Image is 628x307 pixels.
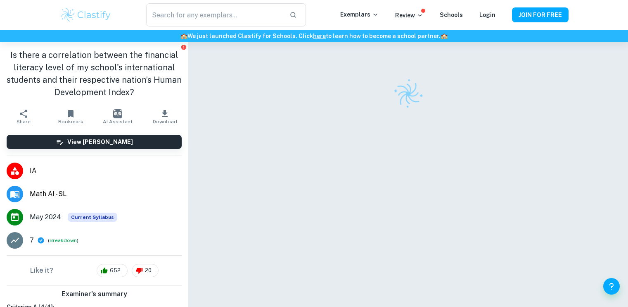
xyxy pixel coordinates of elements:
p: 7 [30,235,34,245]
div: This exemplar is based on the current syllabus. Feel free to refer to it for inspiration/ideas wh... [68,213,117,222]
span: Math AI - SL [30,189,182,199]
span: Share [17,119,31,125]
span: May 2024 [30,212,61,222]
div: 652 [97,264,128,277]
button: AI Assistant [94,105,141,128]
h1: Is there a correlation between the financial literacy level of my school's international students... [7,49,182,98]
span: 652 [105,266,125,275]
span: IA [30,166,182,176]
div: 20 [132,264,159,277]
input: Search for any exemplars... [146,3,282,26]
span: ( ) [48,237,78,245]
h6: View [PERSON_NAME] [67,137,133,146]
button: Download [141,105,188,128]
a: Schools [440,12,463,18]
span: Download [153,119,177,125]
a: Login [479,12,495,18]
button: JOIN FOR FREE [512,7,569,22]
button: View [PERSON_NAME] [7,135,182,149]
span: Current Syllabus [68,213,117,222]
button: Report issue [180,44,187,50]
h6: Like it? [30,266,53,276]
a: here [313,33,326,39]
span: 🏫 [441,33,448,39]
span: AI Assistant [103,119,133,125]
img: Clastify logo [60,7,112,23]
h6: We just launched Clastify for Schools. Click to learn how to become a school partner. [2,31,626,41]
p: Review [395,11,423,20]
p: Exemplars [340,10,379,19]
span: 🏫 [180,33,187,39]
button: Bookmark [47,105,94,128]
h6: Examiner's summary [3,289,185,299]
span: Bookmark [58,119,83,125]
button: Help and Feedback [603,278,620,295]
button: Breakdown [50,237,77,244]
img: AI Assistant [113,109,122,118]
span: 20 [140,266,156,275]
img: Clastify logo [388,74,428,114]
